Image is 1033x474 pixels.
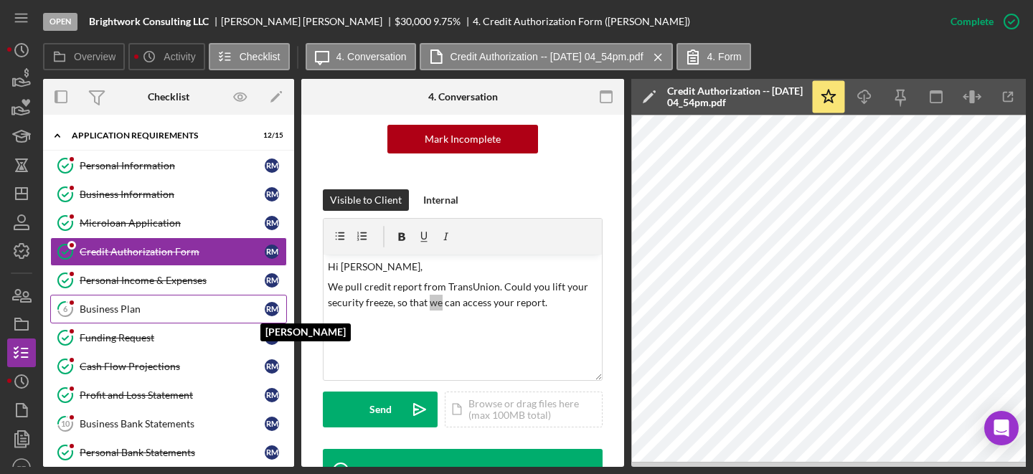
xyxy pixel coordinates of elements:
[221,16,395,27] div: [PERSON_NAME] [PERSON_NAME]
[323,189,409,211] button: Visible to Client
[50,381,287,409] a: Profit and Loss StatementRM
[80,160,265,171] div: Personal Information
[80,275,265,286] div: Personal Income & Expenses
[80,418,265,430] div: Business Bank Statements
[89,16,209,27] b: Brightwork Consulting LLC
[128,43,204,70] button: Activity
[265,331,279,345] div: R M
[80,246,265,257] div: Credit Authorization Form
[80,332,265,343] div: Funding Request
[667,85,803,108] div: Credit Authorization -- [DATE] 04_54pm.pdf
[265,417,279,431] div: R M
[265,302,279,316] div: R M
[423,189,458,211] div: Internal
[80,217,265,229] div: Microloan Application
[50,438,287,467] a: Personal Bank StatementsRM
[306,43,416,70] button: 4. Conversation
[80,361,265,372] div: Cash Flow Projections
[50,151,287,180] a: Personal InformationRM
[50,352,287,381] a: Cash Flow ProjectionsRM
[451,51,643,62] label: Credit Authorization -- [DATE] 04_54pm.pdf
[323,392,438,427] button: Send
[80,447,265,458] div: Personal Bank Statements
[61,419,70,428] tspan: 10
[50,237,287,266] a: Credit Authorization FormRM
[265,216,279,230] div: R M
[240,51,280,62] label: Checklist
[209,43,290,70] button: Checklist
[369,392,392,427] div: Send
[80,189,265,200] div: Business Information
[74,51,115,62] label: Overview
[50,295,287,323] a: 6Business PlanRM[PERSON_NAME]
[50,409,287,438] a: 10Business Bank StatementsRM
[63,304,68,313] tspan: 6
[676,43,751,70] button: 4. Form
[17,464,26,472] text: PT
[164,51,195,62] label: Activity
[43,43,125,70] button: Overview
[265,273,279,288] div: R M
[265,359,279,374] div: R M
[265,388,279,402] div: R M
[43,13,77,31] div: Open
[50,323,287,352] a: Funding RequestRM
[50,266,287,295] a: Personal Income & ExpensesRM
[473,16,690,27] div: 4. Credit Authorization Form ([PERSON_NAME])
[416,189,466,211] button: Internal
[80,389,265,401] div: Profit and Loss Statement
[428,91,498,103] div: 4. Conversation
[148,91,189,103] div: Checklist
[50,180,287,209] a: Business InformationRM
[265,245,279,259] div: R M
[387,125,538,153] button: Mark Incomplete
[328,259,598,275] p: Hi [PERSON_NAME],
[936,7,1026,36] button: Complete
[50,209,287,237] a: Microloan ApplicationRM
[420,43,673,70] button: Credit Authorization -- [DATE] 04_54pm.pdf
[265,158,279,173] div: R M
[330,189,402,211] div: Visible to Client
[72,131,247,140] div: APPLICATION REQUIREMENTS
[433,16,461,27] div: 9.75 %
[395,15,431,27] span: $30,000
[265,445,279,460] div: R M
[265,187,279,202] div: R M
[80,303,265,315] div: Business Plan
[984,411,1019,445] div: Open Intercom Messenger
[336,51,407,62] label: 4. Conversation
[425,125,501,153] div: Mark Incomplete
[707,51,742,62] label: 4. Form
[951,7,994,36] div: Complete
[328,279,598,311] p: We pull credit report from TransUnion. Could you lift your security freeze, so that we can access...
[258,131,283,140] div: 12 / 15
